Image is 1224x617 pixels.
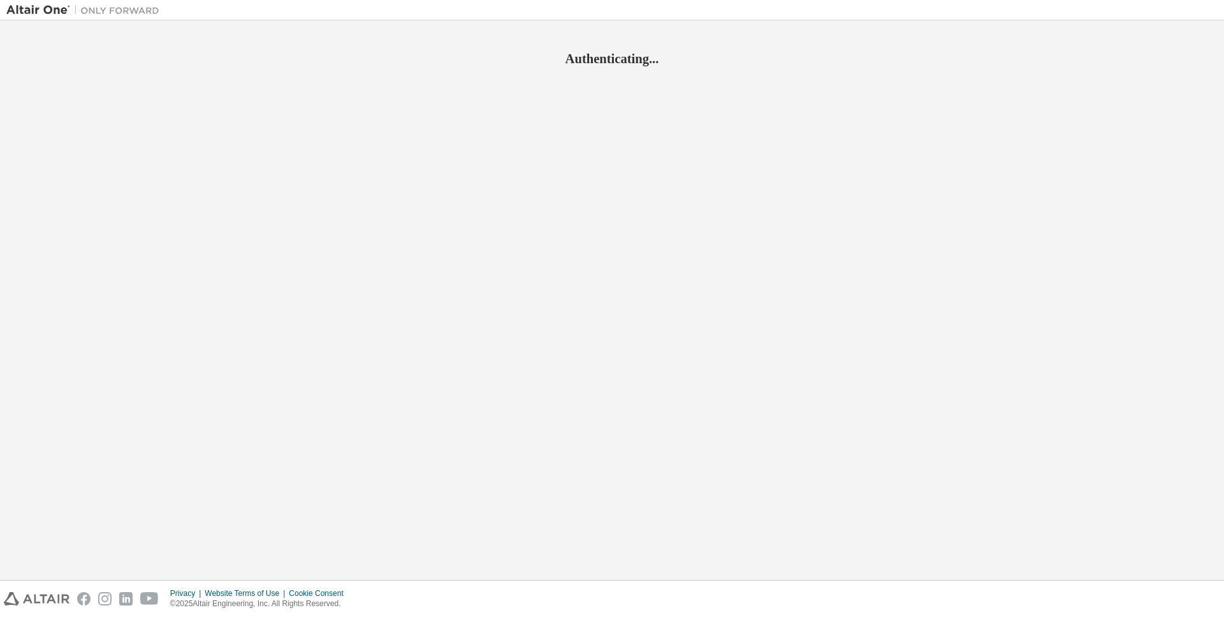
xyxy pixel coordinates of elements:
[289,588,351,598] div: Cookie Consent
[77,592,91,606] img: facebook.svg
[4,592,69,606] img: altair_logo.svg
[6,50,1218,67] h2: Authenticating...
[140,592,159,606] img: youtube.svg
[119,592,133,606] img: linkedin.svg
[205,588,289,598] div: Website Terms of Use
[98,592,112,606] img: instagram.svg
[6,4,166,17] img: Altair One
[170,598,351,609] p: © 2025 Altair Engineering, Inc. All Rights Reserved.
[170,588,205,598] div: Privacy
